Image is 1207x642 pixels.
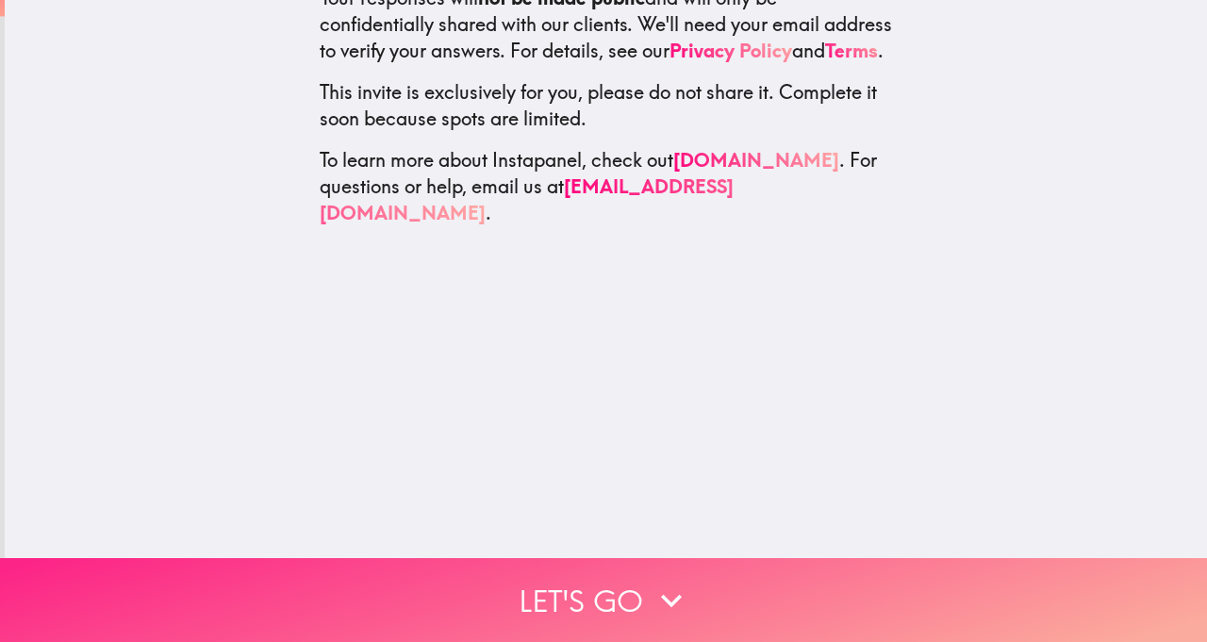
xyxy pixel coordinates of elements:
p: This invite is exclusively for you, please do not share it. Complete it soon because spots are li... [320,79,893,132]
a: Privacy Policy [670,39,792,62]
a: [DOMAIN_NAME] [673,148,839,172]
a: Terms [825,39,878,62]
p: To learn more about Instapanel, check out . For questions or help, email us at . [320,147,893,226]
a: [EMAIL_ADDRESS][DOMAIN_NAME] [320,174,734,224]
